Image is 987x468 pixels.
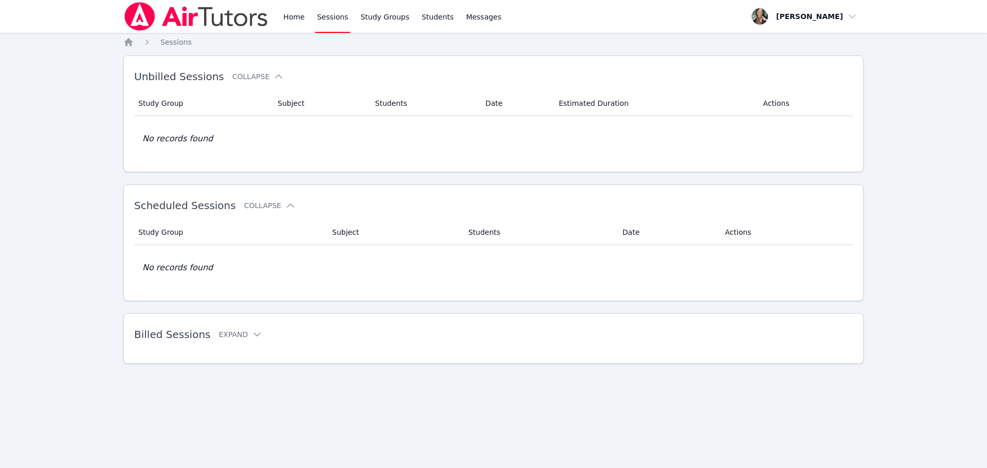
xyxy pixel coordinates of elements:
[160,37,192,47] a: Sessions
[757,91,853,116] th: Actions
[369,91,480,116] th: Students
[134,116,853,161] td: No records found
[479,91,553,116] th: Date
[462,220,616,245] th: Students
[134,91,271,116] th: Study Group
[134,220,326,245] th: Study Group
[232,71,284,82] button: Collapse
[134,70,224,83] span: Unbilled Sessions
[160,38,192,46] span: Sessions
[271,91,369,116] th: Subject
[466,12,502,22] span: Messages
[134,245,853,290] td: No records found
[616,220,719,245] th: Date
[218,329,262,340] button: Expand
[123,2,269,31] img: Air Tutors
[123,37,864,47] nav: Breadcrumb
[134,328,210,341] span: Billed Sessions
[719,220,853,245] th: Actions
[134,199,236,212] span: Scheduled Sessions
[553,91,757,116] th: Estimated Duration
[326,220,462,245] th: Subject
[244,200,296,211] button: Collapse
